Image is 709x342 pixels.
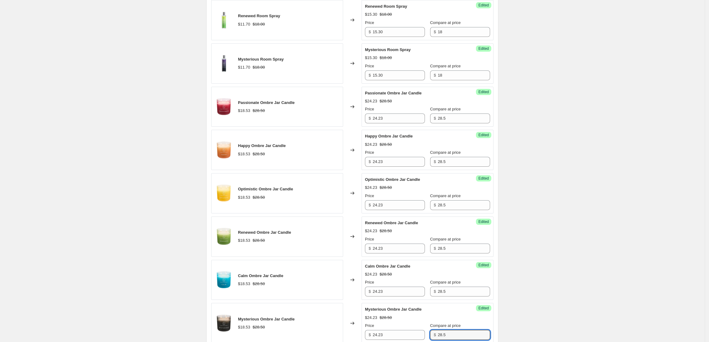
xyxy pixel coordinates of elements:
[380,141,392,148] strike: $28.50
[380,315,392,321] strike: $28.50
[365,107,374,111] span: Price
[365,228,377,234] div: $24.23
[238,100,295,105] span: Passionate Ombre Jar Candle
[380,271,392,277] strike: $28.50
[238,281,250,287] div: $18.53
[365,4,407,9] span: Renewed Room Spray
[478,263,489,268] span: Edited
[365,91,422,95] span: Passionate Ombre Jar Candle
[430,150,461,155] span: Compare at price
[434,73,436,78] span: $
[365,11,377,18] div: $15.30
[380,98,392,104] strike: $28.50
[365,55,377,61] div: $15.30
[380,185,392,191] strike: $28.50
[215,97,233,116] img: FH24_G1172132_a_S7_80x.jpg
[430,280,461,284] span: Compare at price
[430,107,461,111] span: Compare at price
[380,11,392,18] strike: $18.00
[238,324,250,330] div: $18.53
[365,307,422,312] span: Mysterious Ombre Jar Candle
[215,54,233,73] img: FH24_B672139_a_S7_80x.jpg
[365,264,410,268] span: Calm Ombre Jar Candle
[365,177,420,182] span: Optimistic Ombre Jar Candle
[238,14,280,18] span: Renewed Room Spray
[430,20,461,25] span: Compare at price
[253,281,265,287] strike: $28.50
[365,141,377,148] div: $24.23
[434,203,436,207] span: $
[238,143,286,148] span: Happy Ombre Jar Candle
[380,228,392,234] strike: $28.50
[369,246,371,251] span: $
[478,176,489,181] span: Edited
[369,159,371,164] span: $
[434,116,436,121] span: $
[478,89,489,94] span: Edited
[238,21,250,27] div: $11.70
[238,194,250,201] div: $18.53
[365,271,377,277] div: $24.23
[238,57,284,62] span: Mysterious Room Spray
[238,108,250,114] div: $18.53
[365,20,374,25] span: Price
[365,47,411,52] span: Mysterious Room Spray
[369,73,371,78] span: $
[238,230,291,235] span: Renewed Ombre Jar Candle
[365,323,374,328] span: Price
[238,317,295,321] span: Mysterious Ombre Jar Candle
[434,289,436,294] span: $
[365,237,374,241] span: Price
[365,134,413,138] span: Happy Ombre Jar Candle
[365,280,374,284] span: Price
[365,221,418,225] span: Renewed Ombre Jar Candle
[238,187,293,191] span: Optimistic Ombre Jar Candle
[215,141,233,159] img: FH24_G1172133_a_S7_80x.jpg
[478,46,489,51] span: Edited
[365,98,377,104] div: $24.23
[434,246,436,251] span: $
[238,237,250,244] div: $18.53
[215,271,233,289] img: FH24_G1172136_a_S7_80x.jpg
[478,133,489,137] span: Edited
[365,150,374,155] span: Price
[430,237,461,241] span: Compare at price
[369,332,371,337] span: $
[434,332,436,337] span: $
[215,11,233,29] img: FH24_B672135_a_S7_80x.jpg
[253,108,265,114] strike: $28.50
[253,151,265,157] strike: $28.50
[369,30,371,34] span: $
[365,315,377,321] div: $24.23
[253,237,265,244] strike: $28.50
[238,273,283,278] span: Calm Ombre Jar Candle
[253,21,265,27] strike: $18.00
[253,194,265,201] strike: $28.50
[434,159,436,164] span: $
[365,64,374,68] span: Price
[238,151,250,157] div: $18.53
[365,193,374,198] span: Price
[215,227,233,246] img: FH24_G1172135_a_S7_80x.jpg
[478,306,489,311] span: Edited
[478,219,489,224] span: Edited
[215,184,233,202] img: FH24_G1172134_a_S7_80x.jpg
[434,30,436,34] span: $
[430,64,461,68] span: Compare at price
[253,324,265,330] strike: $28.50
[369,116,371,121] span: $
[238,64,250,70] div: $11.70
[430,193,461,198] span: Compare at price
[369,203,371,207] span: $
[365,185,377,191] div: $24.23
[380,55,392,61] strike: $18.00
[369,289,371,294] span: $
[253,64,265,70] strike: $18.00
[430,323,461,328] span: Compare at price
[215,314,233,332] img: FH24_G1172139_a_S7_80x.jpg
[478,3,489,8] span: Edited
